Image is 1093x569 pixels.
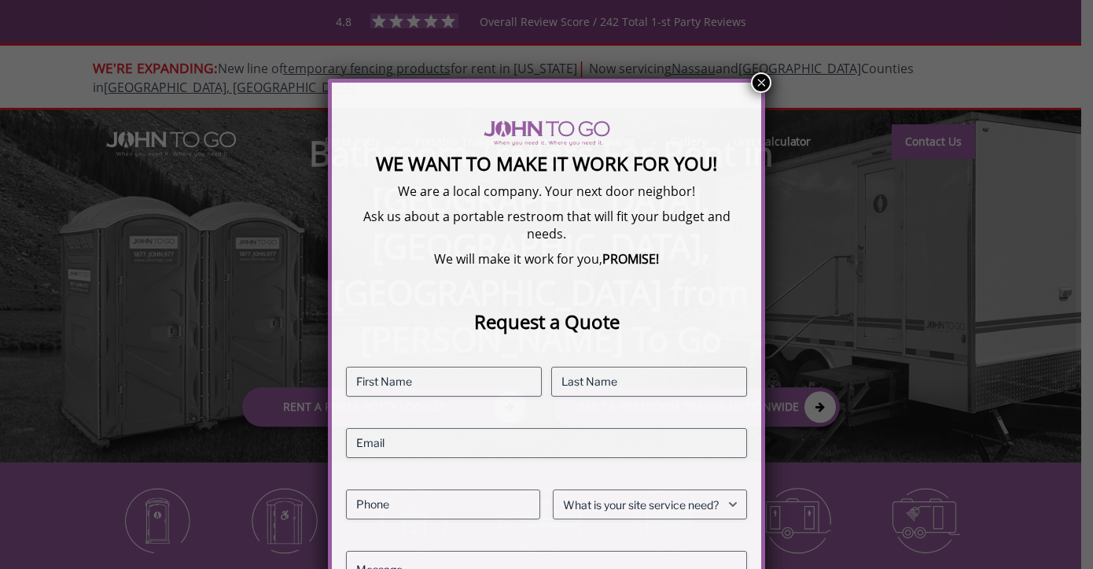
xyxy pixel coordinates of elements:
p: Ask us about a portable restroom that will fit your budget and needs. [346,208,747,242]
strong: Request a Quote [474,309,620,334]
p: We will make it work for you, [346,250,747,268]
button: Close [751,72,771,93]
input: Phone [346,490,540,519]
img: logo of viptogo [484,120,610,146]
strong: We Want To Make It Work For You! [376,150,717,176]
input: First Name [346,367,542,397]
p: We are a local company. Your next door neighbor! [346,183,747,200]
b: PROMISE! [602,250,659,268]
input: Last Name [551,367,747,397]
input: Email [346,428,747,458]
